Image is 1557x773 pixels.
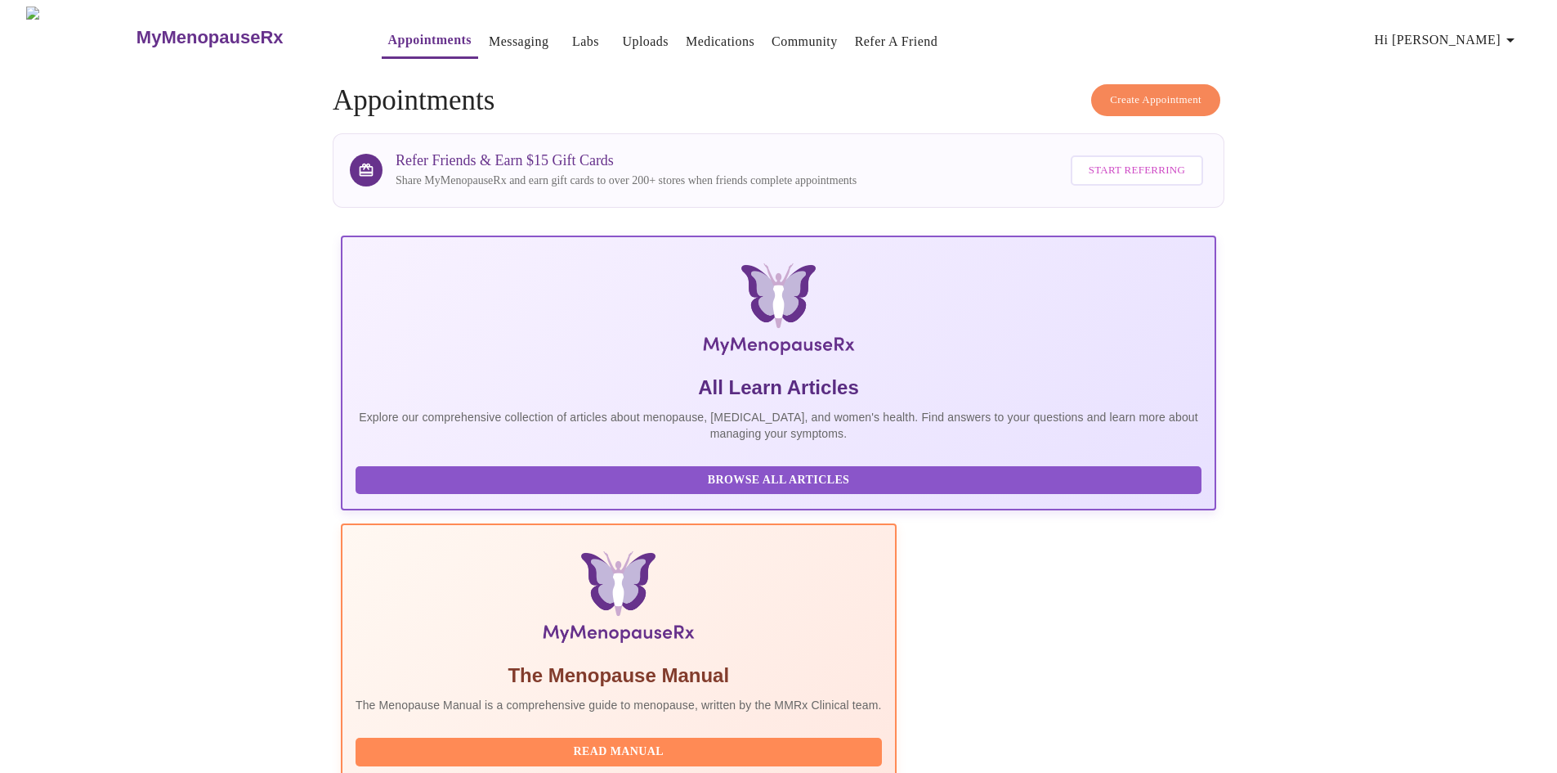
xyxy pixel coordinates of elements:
button: Uploads [615,25,675,58]
h5: The Menopause Manual [356,663,882,689]
a: MyMenopauseRx [134,9,348,66]
a: Labs [572,30,599,53]
a: Appointments [388,29,472,52]
span: Create Appointment [1110,91,1201,110]
p: The Menopause Manual is a comprehensive guide to menopause, written by the MMRx Clinical team. [356,697,882,713]
a: Messaging [489,30,548,53]
button: Messaging [482,25,555,58]
a: Read Manual [356,744,886,757]
img: MyMenopauseRx Logo [487,263,1070,362]
h3: Refer Friends & Earn $15 Gift Cards [396,152,857,169]
p: Share MyMenopauseRx and earn gift cards to over 200+ stores when friends complete appointments [396,173,857,189]
button: Appointments [382,24,478,59]
span: Hi [PERSON_NAME] [1375,29,1520,52]
a: Refer a Friend [855,30,938,53]
h5: All Learn Articles [356,375,1201,401]
a: Browse All Articles [356,472,1206,486]
button: Hi [PERSON_NAME] [1368,24,1527,56]
p: Explore our comprehensive collection of articles about menopause, [MEDICAL_DATA], and women's hea... [356,409,1201,442]
button: Refer a Friend [848,25,945,58]
span: Read Manual [372,742,866,762]
span: Browse All Articles [372,470,1185,491]
button: Labs [559,25,611,58]
img: MyMenopauseRx Logo [26,7,134,68]
a: Medications [686,30,754,53]
img: Menopause Manual [439,551,798,649]
a: Community [772,30,838,53]
button: Read Manual [356,738,882,766]
span: Start Referring [1089,161,1185,180]
button: Medications [679,25,761,58]
button: Browse All Articles [356,466,1201,495]
button: Create Appointment [1091,84,1220,116]
a: Start Referring [1067,147,1207,194]
a: Uploads [622,30,669,53]
button: Start Referring [1071,155,1203,186]
button: Community [765,25,844,58]
h3: MyMenopauseRx [136,27,284,48]
h4: Appointments [333,84,1224,117]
